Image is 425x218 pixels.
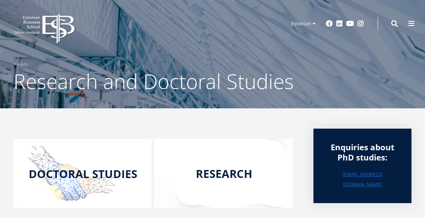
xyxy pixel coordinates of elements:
a: Youtube [346,20,354,27]
div: Enquiries about PhD studies: [327,142,398,162]
a: [EMAIL_ADDRESS][DOMAIN_NAME] [327,169,398,190]
span: Research and Doctoral Studies [14,67,294,95]
a: Linkedin [336,20,343,27]
a: Avaleht [14,61,28,68]
a: Instagram [357,20,364,27]
a: Facebook [326,20,333,27]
